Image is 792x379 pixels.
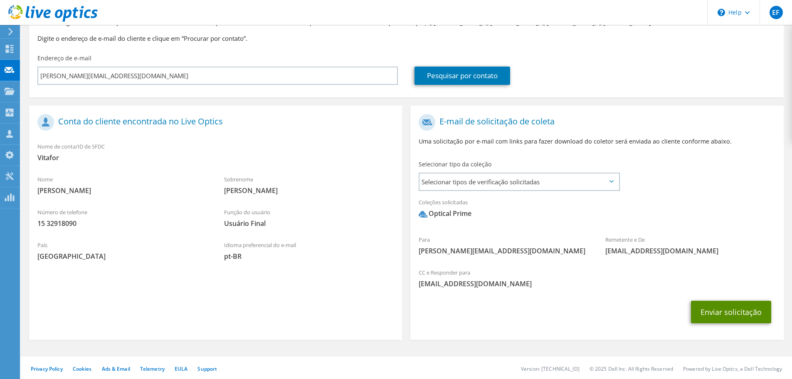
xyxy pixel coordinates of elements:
span: Usuário Final [224,219,394,228]
li: Version: [TECHNICAL_ID] [521,365,580,372]
a: Privacy Policy [31,365,63,372]
div: Número de telefone [29,203,216,232]
h1: Conta do cliente encontrada no Live Optics [37,114,390,131]
label: Selecionar tipo da coleção [419,160,491,168]
li: Powered by Live Optics, a Dell Technology [683,365,782,372]
div: País [29,236,216,265]
a: Ads & Email [102,365,130,372]
div: Remetente e De [597,231,784,260]
div: CC e Responder para [410,264,783,292]
a: EULA [175,365,188,372]
a: Telemetry [140,365,165,372]
button: Enviar solicitação [691,301,771,323]
p: Uma solicitação por e-mail com links para fazer download do coletor será enviada ao cliente confo... [419,137,775,146]
div: Sobrenome [216,171,402,199]
h3: Digite o endereço de e-mail do cliente e clique em “Procurar por contato”. [37,34,775,43]
span: Vitafor [37,153,394,162]
div: Para [410,231,597,260]
span: [EMAIL_ADDRESS][DOMAIN_NAME] [605,246,775,255]
span: [PERSON_NAME][EMAIL_ADDRESS][DOMAIN_NAME] [419,246,589,255]
div: Nome de conta/ID de SFDC [29,138,402,166]
div: Nome [29,171,216,199]
div: Optical Prime [419,209,471,218]
span: Selecionar tipos de verificação solicitadas [419,173,619,190]
h1: E-mail de solicitação de coleta [419,114,771,131]
a: Cookies [73,365,92,372]
div: Função do usuário [216,203,402,232]
span: [PERSON_NAME] [37,186,207,195]
span: [PERSON_NAME] [224,186,394,195]
span: [EMAIL_ADDRESS][DOMAIN_NAME] [419,279,775,288]
svg: \n [718,9,725,16]
span: [GEOGRAPHIC_DATA] [37,252,207,261]
span: pt-BR [224,252,394,261]
a: Pesquisar por contato [415,67,510,85]
a: Support [197,365,217,372]
li: © 2025 Dell Inc. All Rights Reserved [590,365,673,372]
span: EF [770,6,783,19]
div: Coleções solicitadas [410,193,783,227]
div: Idioma preferencial do e-mail [216,236,402,265]
span: 15 32918090 [37,219,207,228]
label: Endereço de e-mail [37,54,91,62]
